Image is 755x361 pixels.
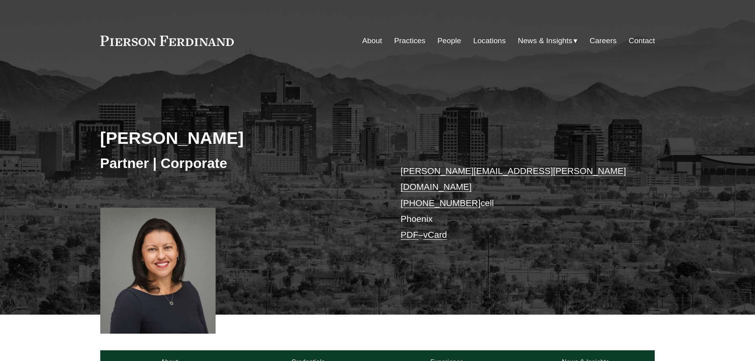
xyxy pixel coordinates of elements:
[590,33,617,48] a: Careers
[401,163,632,243] p: cell Phoenix –
[401,198,481,208] a: [PHONE_NUMBER]
[394,33,425,48] a: Practices
[423,230,447,240] a: vCard
[401,230,419,240] a: PDF
[518,34,573,48] span: News & Insights
[362,33,382,48] a: About
[473,33,506,48] a: Locations
[100,128,378,148] h2: [PERSON_NAME]
[401,166,626,192] a: [PERSON_NAME][EMAIL_ADDRESS][PERSON_NAME][DOMAIN_NAME]
[438,33,461,48] a: People
[629,33,655,48] a: Contact
[518,33,578,48] a: folder dropdown
[100,155,378,172] h3: Partner | Corporate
